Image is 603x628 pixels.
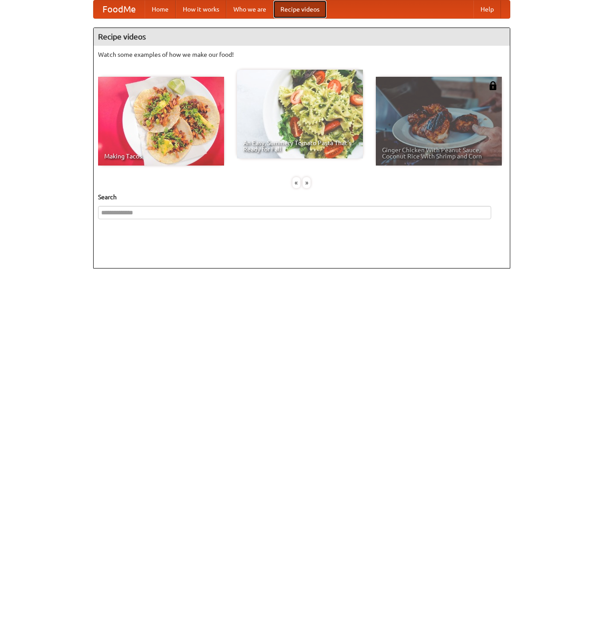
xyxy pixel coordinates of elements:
a: Recipe videos [273,0,327,18]
a: Who we are [226,0,273,18]
a: Home [145,0,176,18]
div: » [303,177,311,188]
a: How it works [176,0,226,18]
a: Making Tacos [98,77,224,166]
span: Making Tacos [104,153,218,159]
a: Help [473,0,501,18]
span: An Easy, Summery Tomato Pasta That's Ready for Fall [243,140,357,152]
a: An Easy, Summery Tomato Pasta That's Ready for Fall [237,70,363,158]
a: FoodMe [94,0,145,18]
h4: Recipe videos [94,28,510,46]
h5: Search [98,193,505,201]
img: 483408.png [489,81,497,90]
div: « [292,177,300,188]
p: Watch some examples of how we make our food! [98,50,505,59]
